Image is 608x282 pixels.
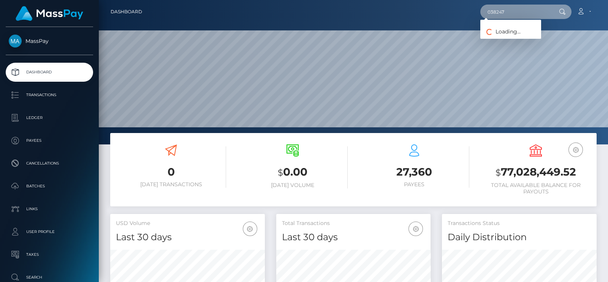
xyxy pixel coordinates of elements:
[6,177,93,196] a: Batches
[6,200,93,219] a: Links
[237,165,348,180] h3: 0.00
[9,112,90,124] p: Ledger
[6,245,93,264] a: Taxes
[237,182,348,189] h6: [DATE] Volume
[480,28,521,35] span: Loading...
[6,86,93,105] a: Transactions
[9,35,22,48] img: MassPay
[16,6,83,21] img: MassPay Logo
[9,203,90,215] p: Links
[116,231,259,244] h4: Last 30 days
[6,154,93,173] a: Cancellations
[496,167,501,178] small: $
[9,67,90,78] p: Dashboard
[9,181,90,192] p: Batches
[448,220,591,227] h5: Transactions Status
[6,38,93,44] span: MassPay
[9,158,90,169] p: Cancellations
[481,182,591,195] h6: Total Available Balance for Payouts
[481,165,591,180] h3: 77,028,449.52
[359,181,469,188] h6: Payees
[282,231,425,244] h4: Last 30 days
[111,4,142,20] a: Dashboard
[9,249,90,260] p: Taxes
[282,220,425,227] h5: Total Transactions
[9,226,90,238] p: User Profile
[359,165,469,179] h3: 27,360
[9,89,90,101] p: Transactions
[9,135,90,146] p: Payees
[116,181,226,188] h6: [DATE] Transactions
[116,220,259,227] h5: USD Volume
[6,108,93,127] a: Ledger
[278,167,283,178] small: $
[116,165,226,179] h3: 0
[6,222,93,241] a: User Profile
[6,131,93,150] a: Payees
[448,231,591,244] h4: Daily Distribution
[6,63,93,82] a: Dashboard
[480,5,552,19] input: Search...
